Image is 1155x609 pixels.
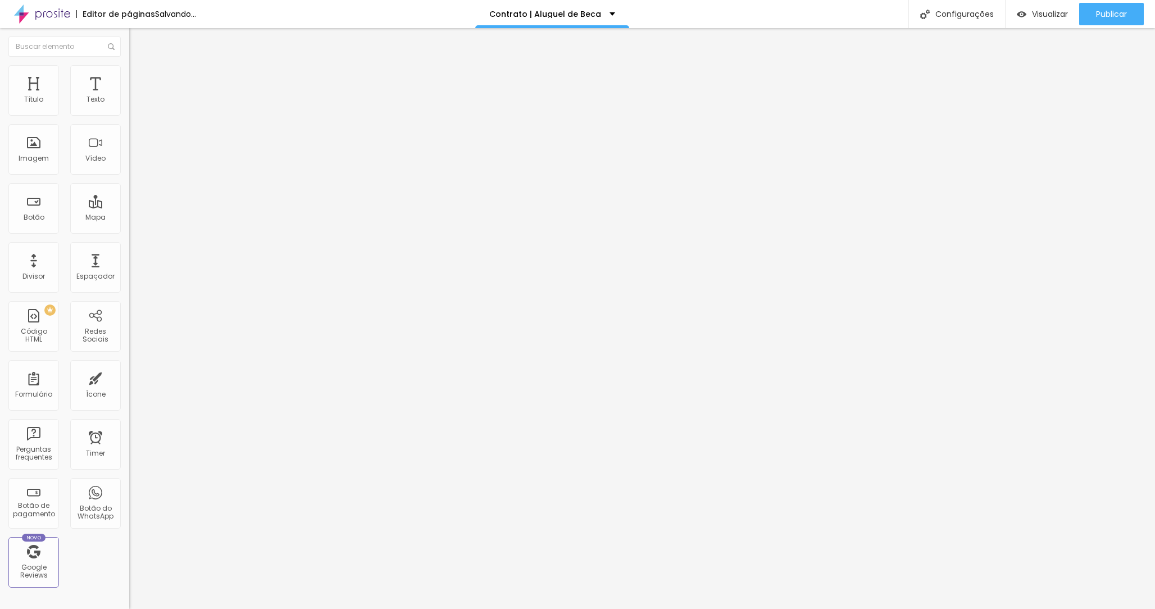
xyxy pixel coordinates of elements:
div: Imagem [19,154,49,162]
button: Publicar [1079,3,1144,25]
div: Botão do WhatsApp [73,505,117,521]
div: Google Reviews [11,563,56,580]
div: Ícone [86,390,106,398]
div: Redes Sociais [73,328,117,344]
div: Editor de páginas [76,10,155,18]
div: Espaçador [76,272,115,280]
button: Visualizar [1006,3,1079,25]
div: Mapa [85,213,106,221]
div: Divisor [22,272,45,280]
img: Icone [108,43,115,50]
div: Texto [87,96,104,103]
div: Formulário [15,390,52,398]
div: Salvando... [155,10,196,18]
div: Vídeo [85,154,106,162]
img: Icone [920,10,930,19]
div: Novo [22,534,46,542]
input: Buscar elemento [8,37,121,57]
div: Botão [24,213,44,221]
div: Perguntas frequentes [11,446,56,462]
img: view-1.svg [1017,10,1026,19]
span: Visualizar [1032,10,1068,19]
div: Título [24,96,43,103]
div: Timer [86,449,105,457]
div: Código HTML [11,328,56,344]
p: Contrato | Aluguel de Beca [489,10,601,18]
div: Botão de pagamento [11,502,56,518]
iframe: Editor [129,28,1155,609]
span: Publicar [1096,10,1127,19]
